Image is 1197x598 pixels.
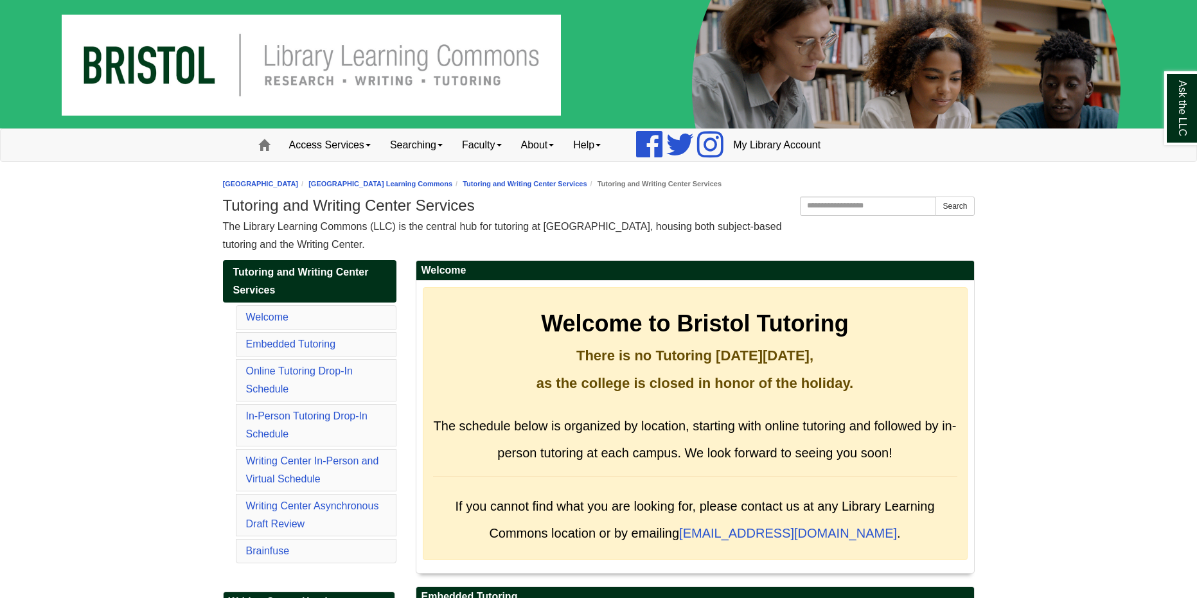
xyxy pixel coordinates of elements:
[223,260,396,303] a: Tutoring and Writing Center Services
[223,178,975,190] nav: breadcrumb
[455,499,934,540] span: If you cannot find what you are looking for, please contact us at any Library Learning Commons lo...
[563,129,610,161] a: Help
[246,545,290,556] a: Brainfuse
[434,419,957,460] span: The schedule below is organized by location, starting with online tutoring and followed by in-per...
[233,267,369,295] span: Tutoring and Writing Center Services
[587,178,722,190] li: Tutoring and Writing Center Services
[223,197,975,215] h1: Tutoring and Writing Center Services
[246,500,379,529] a: Writing Center Asynchronous Draft Review
[935,197,974,216] button: Search
[452,129,511,161] a: Faculty
[723,129,830,161] a: My Library Account
[246,410,368,439] a: In-Person Tutoring Drop-In Schedule
[223,221,782,250] span: The Library Learning Commons (LLC) is the central hub for tutoring at [GEOGRAPHIC_DATA], housing ...
[416,261,974,281] h2: Welcome
[541,310,849,337] strong: Welcome to Bristol Tutoring
[246,339,336,349] a: Embedded Tutoring
[308,180,452,188] a: [GEOGRAPHIC_DATA] Learning Commons
[279,129,380,161] a: Access Services
[246,365,353,394] a: Online Tutoring Drop-In Schedule
[380,129,452,161] a: Searching
[536,375,853,391] strong: as the college is closed in honor of the holiday.
[576,347,813,364] strong: There is no Tutoring [DATE][DATE],
[511,129,564,161] a: About
[246,312,288,322] a: Welcome
[679,526,897,540] a: [EMAIL_ADDRESS][DOMAIN_NAME]
[246,455,379,484] a: Writing Center In-Person and Virtual Schedule
[223,180,299,188] a: [GEOGRAPHIC_DATA]
[463,180,587,188] a: Tutoring and Writing Center Services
